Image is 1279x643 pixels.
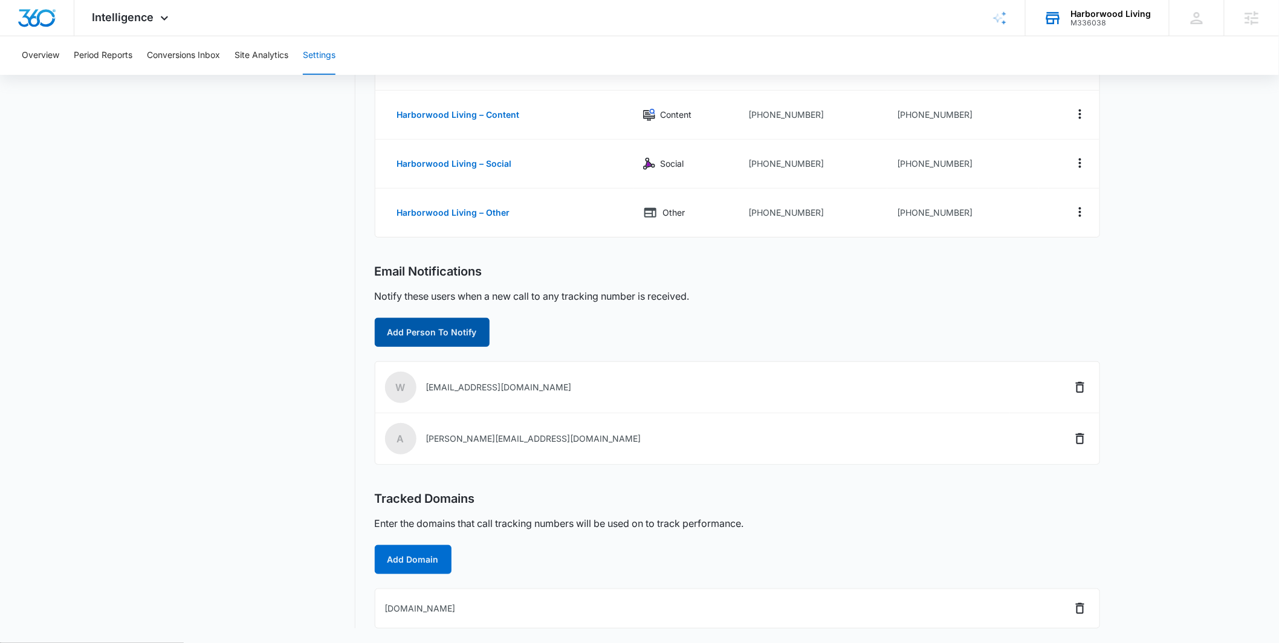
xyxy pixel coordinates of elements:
div: Domain Overview [46,71,108,79]
button: Add Person To Notify [375,318,490,347]
button: Harborwood Living – Other [385,198,522,227]
p: Enter the domains that call tracking numbers will be used on to track performance. [375,516,744,531]
p: Notify these users when a new call to any tracking number is received. [375,289,690,303]
h2: Tracked Domains [375,491,475,506]
span: Intelligence [92,11,154,24]
img: Content [643,109,655,121]
span: w [385,372,416,403]
p: Content [660,108,691,121]
td: [PHONE_NUMBER] [739,91,888,140]
button: Settings [303,36,335,75]
td: [PHONE_NUMBER] [887,189,1038,237]
img: tab_domain_overview_orange.svg [33,70,42,80]
button: Harborwood Living – Content [385,100,532,129]
div: account id [1071,19,1151,27]
td: [PHONE_NUMBER] [887,140,1038,189]
h2: Email Notifications [375,264,482,279]
p: Social [660,157,684,170]
button: Actions [1070,153,1090,173]
img: tab_keywords_by_traffic_grey.svg [120,70,130,80]
div: Domain: [DOMAIN_NAME] [31,31,133,41]
td: [PHONE_NUMBER] [739,189,888,237]
button: Overview [22,36,59,75]
button: Delete [1070,429,1090,448]
td: [PHONE_NUMBER] [887,91,1038,140]
span: a [385,423,416,454]
img: logo_orange.svg [19,19,29,29]
button: Actions [1070,202,1090,222]
div: account name [1071,9,1151,19]
td: [DOMAIN_NAME] [375,589,882,628]
td: [PERSON_NAME][EMAIL_ADDRESS][DOMAIN_NAME] [375,413,1011,464]
button: Site Analytics [235,36,288,75]
div: Keywords by Traffic [134,71,204,79]
img: Social [643,158,655,170]
button: Harborwood Living – Social [385,149,524,178]
button: Delete [1070,378,1090,397]
button: Conversions Inbox [147,36,220,75]
button: Period Reports [74,36,132,75]
div: v 4.0.25 [34,19,59,29]
img: website_grey.svg [19,31,29,41]
p: Other [662,206,685,219]
button: Add Domain [375,545,452,574]
td: [PHONE_NUMBER] [739,140,888,189]
button: Delete [1070,599,1090,618]
button: Actions [1070,105,1090,124]
td: [EMAIL_ADDRESS][DOMAIN_NAME] [375,362,1011,413]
